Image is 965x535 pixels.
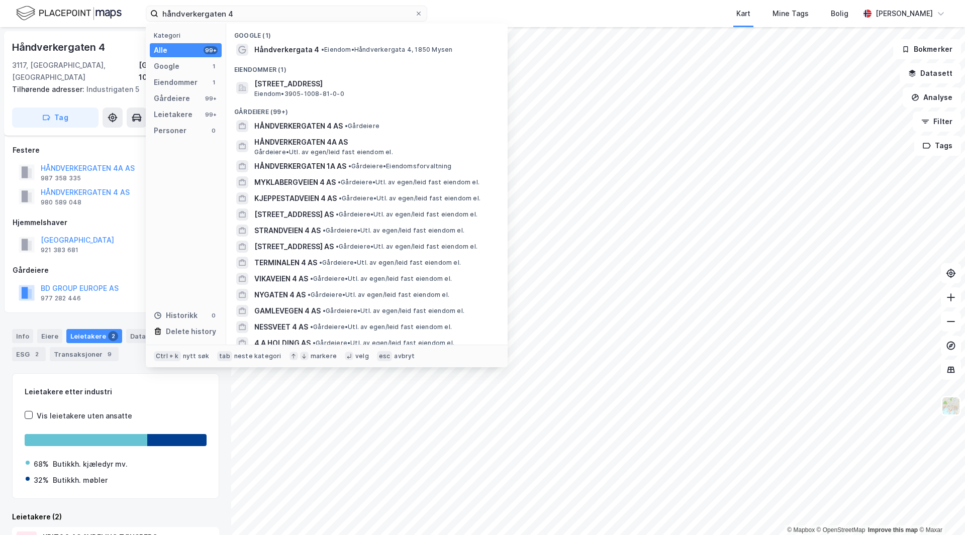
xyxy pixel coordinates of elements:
[50,347,119,361] div: Transaksjoner
[12,347,46,361] div: ESG
[323,307,464,315] span: Gårdeiere • Utl. av egen/leid fast eiendom el.
[319,259,322,266] span: •
[12,329,33,343] div: Info
[313,339,454,347] span: Gårdeiere • Utl. av egen/leid fast eiendom el.
[210,78,218,86] div: 1
[13,217,219,229] div: Hjemmelshaver
[13,264,219,276] div: Gårdeiere
[394,352,415,360] div: avbryt
[166,326,216,338] div: Delete history
[336,243,477,251] span: Gårdeiere • Utl. av egen/leid fast eiendom el.
[204,46,218,54] div: 99+
[12,83,211,95] div: Industrigaten 5
[338,178,479,186] span: Gårdeiere • Utl. av egen/leid fast eiendom el.
[154,351,181,361] div: Ctrl + k
[323,227,326,234] span: •
[254,192,337,204] span: KJEPPESTADVEIEN 4 AS
[338,178,341,186] span: •
[914,136,961,156] button: Tags
[154,76,198,88] div: Eiendommer
[226,100,508,118] div: Gårdeiere (99+)
[254,241,334,253] span: [STREET_ADDRESS] AS
[913,112,961,132] button: Filter
[32,349,42,359] div: 2
[310,323,452,331] span: Gårdeiere • Utl. av egen/leid fast eiendom el.
[154,60,179,72] div: Google
[234,352,281,360] div: neste kategori
[787,526,815,533] a: Mapbox
[345,122,379,130] span: Gårdeiere
[254,208,334,221] span: [STREET_ADDRESS] AS
[336,210,477,219] span: Gårdeiere • Utl. av egen/leid fast eiendom el.
[34,474,49,486] div: 32%
[254,273,308,285] span: VIKAVEIEN 4 AS
[154,44,167,56] div: Alle
[254,120,343,132] span: HÅNDVERKERGATEN 4 AS
[226,58,508,76] div: Eiendommer (1)
[183,352,210,360] div: nytt søk
[254,321,308,333] span: NESSVEET 4 AS
[310,275,313,282] span: •
[12,108,99,128] button: Tag
[773,8,809,20] div: Mine Tags
[254,90,344,98] span: Eiendom • 3905-1008-81-0-0
[254,176,336,188] span: MYKLABERGVEIEN 4 AS
[210,311,218,319] div: 0
[310,323,313,331] span: •
[53,474,108,486] div: Butikkh. møbler
[154,309,198,322] div: Historikk
[25,386,207,398] div: Leietakere etter industri
[12,511,219,523] div: Leietakere (2)
[254,44,319,56] span: Håndverkergata 4
[348,162,351,170] span: •
[154,92,190,104] div: Gårdeiere
[254,257,317,269] span: TERMINALEN 4 AS
[345,122,348,130] span: •
[13,144,219,156] div: Festere
[736,8,750,20] div: Kart
[254,289,306,301] span: NYGATEN 4 AS
[210,127,218,135] div: 0
[377,351,393,361] div: esc
[323,307,326,314] span: •
[53,458,128,470] div: Butikkh. kjæledyr mv.
[355,352,369,360] div: velg
[41,294,81,302] div: 977 282 446
[321,46,324,53] span: •
[41,198,81,206] div: 980 589 048
[66,329,122,343] div: Leietakere
[34,458,49,470] div: 68%
[154,109,192,121] div: Leietakere
[16,5,122,22] img: logo.f888ab2527a4732fd821a326f86c7f29.svg
[941,396,960,415] img: Z
[900,63,961,83] button: Datasett
[158,6,415,21] input: Søk på adresse, matrikkel, gårdeiere, leietakere eller personer
[868,526,918,533] a: Improve this map
[321,46,452,54] span: Eiendom • Håndverkergata 4, 1850 Mysen
[254,225,321,237] span: STRANDVEIEN 4 AS
[254,160,346,172] span: HÅNDVERKERGATEN 1A AS
[254,337,311,349] span: 4 A HOLDING AS
[876,8,933,20] div: [PERSON_NAME]
[37,329,62,343] div: Eiere
[817,526,865,533] a: OpenStreetMap
[308,291,449,299] span: Gårdeiere • Utl. av egen/leid fast eiendom el.
[319,259,461,267] span: Gårdeiere • Utl. av egen/leid fast eiendom el.
[12,59,139,83] div: 3117, [GEOGRAPHIC_DATA], [GEOGRAPHIC_DATA]
[105,349,115,359] div: 9
[348,162,451,170] span: Gårdeiere • Eiendomsforvaltning
[139,59,219,83] div: [GEOGRAPHIC_DATA], 1008/81
[12,85,86,93] span: Tilhørende adresser:
[915,487,965,535] div: Kontrollprogram for chat
[154,125,186,137] div: Personer
[126,329,164,343] div: Datasett
[339,194,480,202] span: Gårdeiere • Utl. av egen/leid fast eiendom el.
[41,174,81,182] div: 987 358 335
[254,136,496,148] span: HÅNDVERKERGATEN 4A AS
[217,351,232,361] div: tab
[310,275,452,283] span: Gårdeiere • Utl. av egen/leid fast eiendom el.
[210,62,218,70] div: 1
[37,410,132,422] div: Vis leietakere uten ansatte
[323,227,464,235] span: Gårdeiere • Utl. av egen/leid fast eiendom el.
[226,24,508,42] div: Google (1)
